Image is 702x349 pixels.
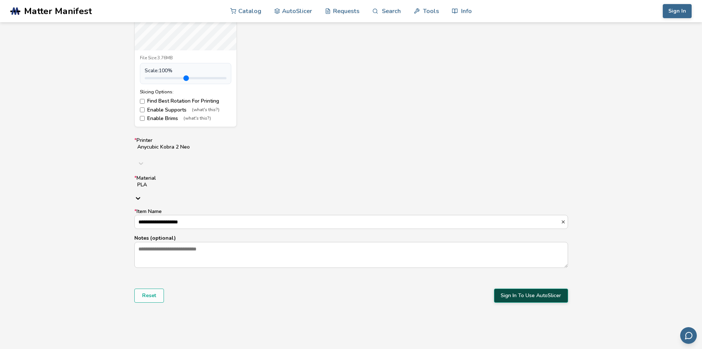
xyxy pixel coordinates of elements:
input: *Item Name [135,215,561,229]
div: Slicing Options: [140,89,231,94]
div: Anycubic Kobra 2 Neo [137,144,565,150]
input: Enable Brims(what's this?) [140,116,145,121]
div: PLA [137,182,565,188]
label: Material [134,175,568,203]
span: Matter Manifest [24,6,92,16]
span: Scale: 100 % [145,68,172,74]
label: Enable Supports [140,107,231,113]
span: (what's this?) [192,107,219,113]
div: File Size: 3.76MB [140,56,231,61]
textarea: Notes (optional) [135,242,568,267]
label: Item Name [134,209,568,229]
button: Sign In To Use AutoSlicer [494,289,568,303]
p: Notes (optional) [134,234,568,242]
input: Enable Supports(what's this?) [140,107,145,112]
button: Sign In [663,4,692,18]
button: *Item Name [561,219,568,225]
label: Enable Brims [140,116,231,122]
button: Reset [134,289,164,303]
label: Printer [134,137,568,170]
button: Send feedback via email [680,327,697,344]
label: Find Best Rotation For Printing [140,98,231,104]
span: (what's this?) [184,116,211,121]
input: Find Best Rotation For Printing [140,99,145,104]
